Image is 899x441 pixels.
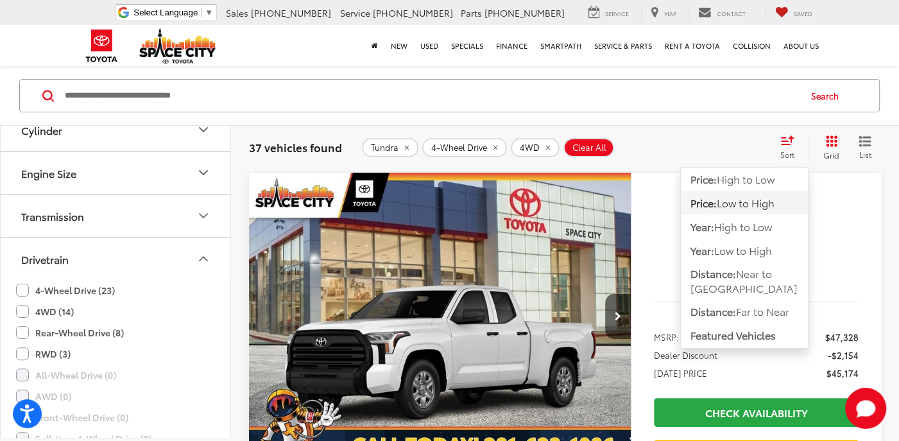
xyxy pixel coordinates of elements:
[563,138,614,157] button: Clear All
[21,124,62,136] div: Cylinder
[690,266,798,295] span: Near to [GEOGRAPHIC_DATA]
[690,327,776,342] span: Featured Vehicles
[251,6,331,19] span: [PHONE_NUMBER]
[484,6,565,19] span: [PHONE_NUMBER]
[681,191,808,214] button: Price:Low to High
[681,215,808,238] button: Year:High to Low
[774,135,809,160] button: Select sort value
[16,407,128,428] label: Front-Wheel Drive (0)
[799,80,857,112] button: Search
[689,6,755,20] a: Contact
[780,149,794,160] span: Sort
[196,165,211,180] div: Engine Size
[572,143,606,153] span: Clear All
[588,25,658,66] a: Service & Parts
[139,28,216,64] img: Space City Toyota
[690,266,736,281] span: Distance:
[16,343,71,365] label: RWD (3)
[681,300,808,324] button: Distance:Far to Near
[490,25,534,66] a: Finance
[1,109,232,151] button: CylinderCylinder
[196,251,211,266] div: Drivetrain
[365,25,384,66] a: Home
[658,25,726,66] a: Rent a Toyota
[226,6,248,19] span: Sales
[534,25,588,66] a: SmartPath
[766,6,822,20] a: My Saved Vehicles
[654,398,859,427] a: Check Availability
[681,324,808,347] button: Featured Vehicles
[21,253,69,265] div: Drivetrain
[16,280,115,301] label: 4-Wheel Drive (23)
[717,195,775,210] span: Low to High
[681,263,808,300] button: Distance:Near to [GEOGRAPHIC_DATA]
[21,210,84,222] div: Transmission
[809,135,849,160] button: Grid View
[1,152,232,194] button: Engine SizeEngine Size
[654,331,679,343] span: MSRP:
[362,138,418,157] button: remove Tundra
[579,6,638,20] a: Service
[16,365,116,386] label: All-Wheel Drive (0)
[726,25,777,66] a: Collision
[196,122,211,137] div: Cylinder
[16,386,71,407] label: AWD (0)
[445,25,490,66] a: Specials
[249,139,342,155] span: 37 vehicles found
[828,349,859,361] span: -$2,154
[654,261,859,274] span: [DATE] Price
[461,6,482,19] span: Parts
[736,304,789,318] span: Far to Near
[340,6,370,19] span: Service
[520,143,540,153] span: 4WD
[690,195,717,210] span: Price:
[196,208,211,223] div: Transmission
[605,294,631,339] button: Next image
[16,322,124,343] label: Rear-Wheel Drive (8)
[826,367,859,379] span: $45,174
[384,25,414,66] a: New
[414,25,445,66] a: Used
[422,138,507,157] button: remove 4-Wheel%20Drive
[78,25,126,67] img: Toyota
[845,388,886,429] svg: Start Chat
[825,331,859,343] span: $47,328
[1,195,232,237] button: TransmissionTransmission
[664,9,676,17] span: Map
[133,8,198,17] span: Select Language
[605,9,629,17] span: Service
[511,138,560,157] button: remove 4WD
[845,388,886,429] button: Toggle Chat Window
[133,8,213,17] a: Select Language​
[641,6,686,20] a: Map
[371,143,398,153] span: Tundra
[654,223,859,255] span: $45,174
[714,243,772,257] span: Low to High
[849,135,881,160] button: List View
[717,9,746,17] span: Contact
[1,238,232,280] button: DrivetrainDrivetrain
[690,243,714,257] span: Year:
[431,143,487,153] span: 4-Wheel Drive
[654,367,707,379] span: [DATE] PRICE
[777,25,825,66] a: About Us
[690,219,714,234] span: Year:
[654,349,717,361] span: Dealer Discount
[16,301,74,322] label: 4WD (14)
[681,168,808,191] button: Price:High to Low
[681,239,808,262] button: Year:Low to High
[690,171,717,186] span: Price:
[823,150,839,160] span: Grid
[714,219,772,234] span: High to Low
[690,304,736,318] span: Distance:
[21,167,76,179] div: Engine Size
[794,9,812,17] span: Saved
[64,80,799,111] input: Search by Make, Model, or Keyword
[859,149,871,160] span: List
[205,8,213,17] span: ▼
[717,171,775,186] span: High to Low
[373,6,453,19] span: [PHONE_NUMBER]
